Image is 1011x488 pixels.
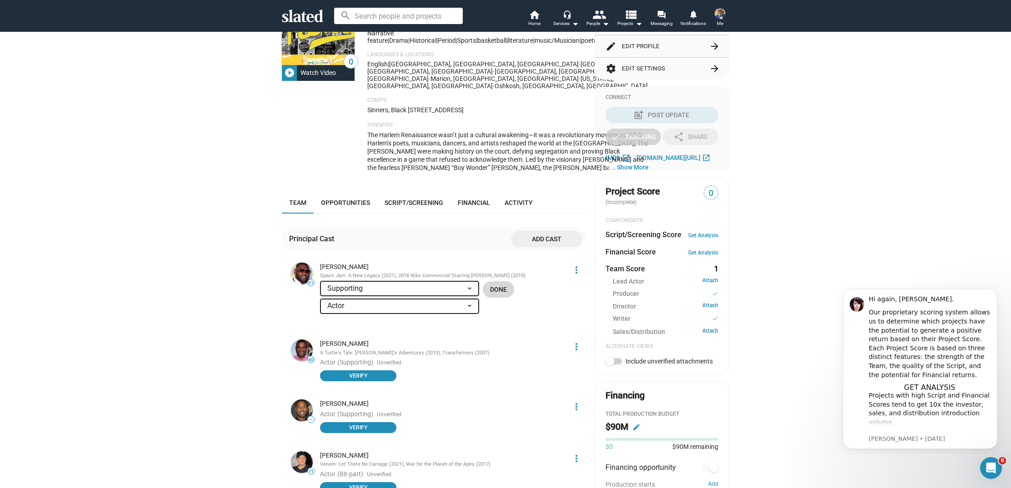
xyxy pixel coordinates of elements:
mat-icon: arrow_forward [709,63,720,74]
mat-icon: arrow_drop_down [633,18,644,29]
a: Financial [450,192,497,214]
button: Verify [320,370,396,381]
a: Notifications [677,9,709,29]
span: Lead Actor [613,277,644,286]
span: · [493,82,495,90]
span: Sales/Distribution [613,328,665,336]
a: Attach [702,277,718,286]
button: Edit Settings [606,58,718,80]
span: Done [490,281,507,298]
p: Sinners, Black [STREET_ADDRESS] [367,106,649,115]
a: [DOMAIN_NAME][URL] [636,152,713,163]
span: Supporting [327,284,363,293]
span: Include unverified attachments [626,358,713,365]
span: [GEOGRAPHIC_DATA], [GEOGRAPHIC_DATA], [GEOGRAPHIC_DATA] [367,68,621,82]
button: Tracking [606,129,661,145]
div: [PERSON_NAME] [320,339,566,348]
mat-icon: play_circle_filled [284,67,295,78]
span: Sports [457,37,476,44]
mat-icon: more_vert [571,264,582,275]
mat-icon: check [712,314,718,323]
span: 0 [704,187,718,199]
img: LeBron James [291,263,313,284]
mat-icon: check [611,131,621,142]
dt: Financial Score [606,247,656,257]
mat-icon: arrow_drop_down [600,18,611,29]
h2: $90M [606,421,628,433]
mat-icon: people [592,8,606,21]
span: Activity [505,199,533,206]
button: People [582,9,614,29]
span: Actor [320,410,335,418]
span: | [506,37,508,44]
span: Messaging [651,18,673,29]
mat-icon: more_vert [571,401,582,412]
span: Director [613,302,636,311]
span: Verify [325,371,391,380]
p: Comps [367,97,649,104]
span: Actor [320,359,335,366]
span: 51 [308,280,314,286]
span: Unverified [377,411,401,418]
span: | [388,37,389,44]
div: Services [553,18,579,29]
dt: Script/Screening Score [606,230,681,239]
span: | [476,37,477,44]
span: Notifications [681,18,706,29]
span: Producer [613,289,639,299]
span: $0 [606,443,613,451]
div: COMPONENTS [606,217,718,224]
p: Languages & Locations [367,51,649,59]
mat-icon: headset_mic [563,10,571,18]
div: Total Production budget [606,411,718,418]
span: Financial [458,199,490,206]
button: Services [550,9,582,29]
span: 40 [308,357,314,363]
mat-icon: share [673,131,684,142]
span: Marion, [GEOGRAPHIC_DATA], [GEOGRAPHIC_DATA] [430,75,579,82]
span: English [367,60,388,68]
div: Share [673,129,708,145]
button: Edit Profile [606,35,718,57]
span: [US_STATE], [GEOGRAPHIC_DATA], [GEOGRAPHIC_DATA] [367,75,614,90]
span: [GEOGRAPHIC_DATA], [GEOGRAPHIC_DATA], [GEOGRAPHIC_DATA] [367,60,643,75]
span: (Supporting) [337,359,373,366]
img: Anthony Anderson [291,339,313,361]
img: Michael B. Jordan [291,399,313,421]
span: Add cast [518,231,575,247]
span: · [579,75,581,82]
span: … [607,163,617,171]
span: | [408,37,410,44]
span: Project Score [606,185,660,198]
span: literature [508,37,533,44]
mat-icon: open_in_new [622,153,631,162]
span: Unverified [377,359,401,367]
button: Nathaniel Bellamy Jr.Me [709,6,731,30]
span: Projects [617,18,642,29]
span: Historical [410,37,436,44]
a: Get Analysis [688,232,718,239]
button: Watch Video [282,65,355,81]
span: Unverified [367,471,391,478]
a: Script/Screening [377,192,450,214]
button: …Show More [617,163,649,171]
div: [PERSON_NAME] [320,451,566,460]
iframe: Intercom notifications message [829,281,1011,454]
span: | [533,37,535,44]
a: Home [518,9,550,29]
span: (incomplete) [606,199,638,205]
span: · [429,75,430,82]
button: Done [483,281,514,298]
div: Alternate Views [606,343,718,350]
span: Script/Screening [385,199,443,206]
dt: Team Score [606,264,645,274]
mat-icon: more_vert [571,341,582,352]
span: The Harlem Renaissance wasn’t just a cultural awakening—it was a revolutionary movement. While Ha... [367,131,648,229]
a: Activity [497,192,540,214]
span: Opportunities [321,199,370,206]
